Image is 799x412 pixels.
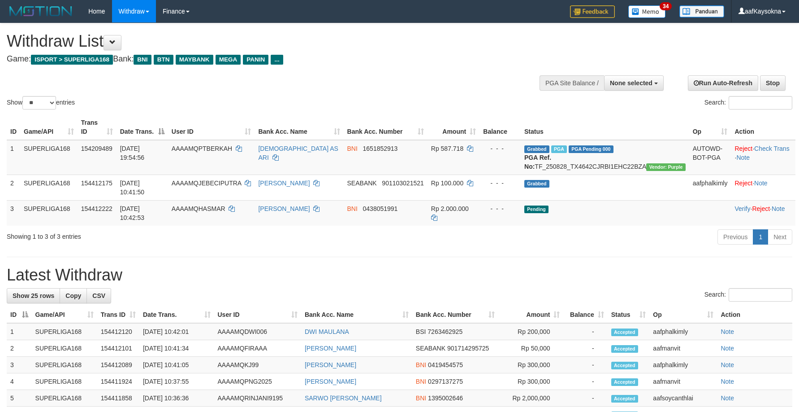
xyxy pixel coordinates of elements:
[97,357,139,373] td: 154412089
[704,288,792,302] label: Search:
[305,345,356,352] a: [PERSON_NAME]
[768,229,792,245] a: Next
[347,145,358,152] span: BNI
[216,55,241,65] span: MEGA
[729,288,792,302] input: Search:
[447,345,489,352] span: Copy 901714295725 to clipboard
[610,79,652,87] span: None selected
[734,205,750,212] a: Verify
[214,357,301,373] td: AAAAMQKJ99
[7,307,32,323] th: ID: activate to sort column descending
[97,323,139,340] td: 154412120
[731,175,795,200] td: ·
[754,180,768,187] a: Note
[258,145,338,161] a: [DEMOGRAPHIC_DATA] AS ARI
[611,378,638,386] span: Accepted
[604,75,664,91] button: None selected
[563,323,607,340] td: -
[498,323,564,340] td: Rp 200,000
[120,205,145,221] span: [DATE] 10:42:53
[7,373,32,390] td: 4
[649,373,717,390] td: aafmanvit
[258,205,310,212] a: [PERSON_NAME]
[736,154,750,161] a: Note
[416,394,426,402] span: BNI
[120,145,145,161] span: [DATE] 19:54:56
[172,205,225,212] span: AAAAMQHASMAR
[772,205,785,212] a: Note
[305,394,382,402] a: SARWO [PERSON_NAME]
[139,357,214,373] td: [DATE] 10:41:05
[120,180,145,196] span: [DATE] 10:41:50
[176,55,213,65] span: MAYBANK
[416,378,426,385] span: BNI
[31,55,113,65] span: ISPORT > SUPERLIGA168
[7,390,32,407] td: 5
[721,345,734,352] a: Note
[570,5,615,18] img: Feedback.jpg
[7,288,60,303] a: Show 25 rows
[660,2,672,10] span: 34
[753,229,768,245] a: 1
[524,180,549,188] span: Grabbed
[214,307,301,323] th: User ID: activate to sort column ascending
[32,357,97,373] td: SUPERLIGA168
[498,307,564,323] th: Amount: activate to sort column ascending
[7,96,75,110] label: Show entries
[551,145,567,153] span: Marked by aafchhiseyha
[7,114,20,140] th: ID
[521,114,689,140] th: Status
[7,323,32,340] td: 1
[7,340,32,357] td: 2
[97,307,139,323] th: Trans ID: activate to sort column ascending
[7,140,20,175] td: 1
[32,373,97,390] td: SUPERLIGA168
[20,114,78,140] th: Game/API: activate to sort column ascending
[7,266,792,284] h1: Latest Withdraw
[22,96,56,110] select: Showentries
[563,373,607,390] td: -
[563,307,607,323] th: Balance: activate to sort column ascending
[754,145,790,152] a: Check Trans
[20,140,78,175] td: SUPERLIGA168
[7,200,20,226] td: 3
[363,145,398,152] span: Copy 1651852913 to clipboard
[347,180,377,187] span: SEABANK
[428,361,463,368] span: Copy 0419454575 to clipboard
[214,340,301,357] td: AAAAMQFIRAAA
[611,362,638,369] span: Accepted
[689,175,731,200] td: aafphalkimly
[524,154,551,170] b: PGA Ref. No:
[97,390,139,407] td: 154411858
[540,75,604,91] div: PGA Site Balance /
[611,329,638,336] span: Accepted
[428,328,462,335] span: Copy 7263462925 to clipboard
[97,373,139,390] td: 154411924
[81,205,112,212] span: 154412222
[628,5,666,18] img: Button%20Memo.svg
[649,323,717,340] td: aafphalkimly
[344,114,428,140] th: Bank Acc. Number: activate to sort column ascending
[524,145,549,153] span: Grabbed
[416,361,426,368] span: BNI
[32,307,97,323] th: Game/API: activate to sort column ascending
[134,55,151,65] span: BNI
[301,307,412,323] th: Bank Acc. Name: activate to sort column ascending
[688,75,758,91] a: Run Auto-Refresh
[521,140,689,175] td: TF_250828_TX4642CJRBI1EHC22BZA
[214,323,301,340] td: AAAAMQDWI006
[97,340,139,357] td: 154412101
[721,378,734,385] a: Note
[431,205,469,212] span: Rp 2.000.000
[731,200,795,226] td: · ·
[243,55,268,65] span: PANIN
[646,163,685,171] span: Vendor URL: https://trx4.1velocity.biz
[721,328,734,335] a: Note
[731,114,795,140] th: Action
[721,361,734,368] a: Note
[416,328,426,335] span: BSI
[139,323,214,340] td: [DATE] 10:42:01
[168,114,255,140] th: User ID: activate to sort column ascending
[760,75,786,91] a: Stop
[717,307,792,323] th: Action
